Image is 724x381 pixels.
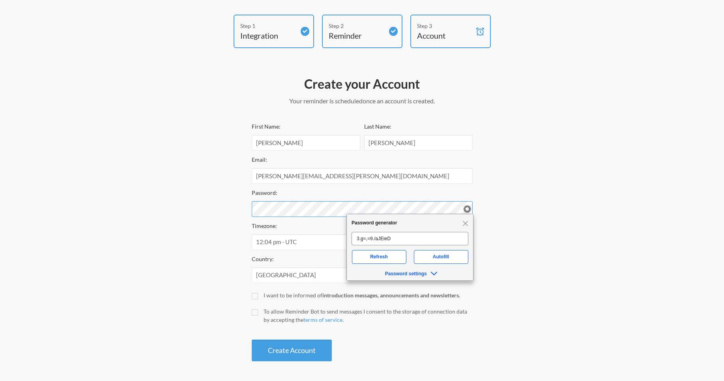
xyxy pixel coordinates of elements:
[264,291,473,299] div: I want to be informed of
[252,156,267,163] label: Email:
[417,22,472,30] div: Step 3
[252,340,332,361] button: Create Account
[116,6,122,12] span: Close
[252,222,277,229] label: Timezone:
[252,96,473,106] p: Your reminder is scheduled once an account is created.
[329,22,384,30] div: Step 2
[5,5,50,13] span: Password generator
[240,22,296,30] div: Step 1
[303,316,342,323] a: terms of service
[329,30,384,41] h4: Reminder
[322,292,460,299] strong: introduction messages, announcements and newsletters.
[67,36,122,50] button: Autofill
[463,205,471,213] img: svg+xml;base64,PHN2ZyB3aWR0aD0iMzMiIGhlaWdodD0iMzIiIHZpZXdCb3g9IjAgMCAzMyAzMiIgZmlsbD0ibm9uZSIgeG...
[252,123,281,130] label: First Name:
[252,76,473,92] h2: Create your Account
[252,189,277,196] label: Password:
[38,57,80,62] span: Password settings
[5,36,60,50] button: Refresh
[264,307,473,324] div: To allow Reminder Bot to send messages I consent to the storage of connection data by accepting t...
[417,30,472,41] h4: Account
[240,30,296,41] h4: Integration
[364,123,391,130] label: Last Name:
[252,256,274,262] label: Country:
[252,309,258,316] input: To allow Reminder Bot to send messages I consent to the storage of connection data by accepting t...
[252,293,258,299] input: I want to be informed ofintroduction messages, announcements and newsletters.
